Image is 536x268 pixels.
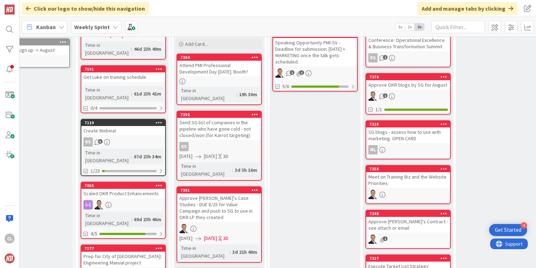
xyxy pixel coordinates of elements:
[131,215,132,223] span: :
[366,74,450,80] div: 7376
[179,235,193,242] span: [DATE]
[204,153,217,160] span: [DATE]
[81,252,165,267] div: Prep for City of [GEOGRAPHIC_DATA]: Engineering Manual project
[366,210,451,249] a: 7348Approve [PERSON_NAME]'s Contract - see attach or emailSL
[290,70,294,75] span: 2
[415,23,424,31] span: 3x
[223,153,228,160] div: 3D
[81,182,165,198] div: 7065Scaled OKR Product Enhancements
[366,53,450,62] div: KS
[85,67,165,72] div: 7191
[177,142,261,151] div: KS
[81,65,166,113] a: 7191Get Luke on training scheduleTime in [GEOGRAPHIC_DATA]:61d 23h 41m0/4
[369,122,450,127] div: 7328
[177,186,262,263] a: 7391Approve [PERSON_NAME]'s Case Studies - DUE 8/25 for Value Campaign and push to SG to use in O...
[417,2,518,15] div: Add and manage tabs by clicking
[366,127,450,143] div: SG blogs - assess how to use with marketing. OPEN CARD
[366,145,450,154] div: ML
[273,69,357,78] div: SL
[495,226,521,234] div: Get Started
[179,142,189,151] div: KS
[94,200,104,209] img: SL
[366,210,450,217] div: 7348
[91,104,97,112] span: 0/4
[81,200,165,209] div: SL
[81,120,165,126] div: 7129
[366,172,450,188] div: Meet on Training Biz and the Website Priorities
[231,248,259,256] div: 3d 21h 40m
[368,235,378,244] img: SL
[366,165,451,204] a: 7358Meet on Training Biz and the Website PrioritiesSL
[179,162,232,178] div: Time in [GEOGRAPHIC_DATA]
[132,45,163,53] div: 46d 23h 49m
[366,190,450,199] div: SL
[369,256,450,261] div: 7327
[237,91,259,98] div: 19h 30m
[177,187,261,193] div: 7391
[83,137,93,147] div: KS
[81,119,166,176] a: 7129Create WebinarKSTime in [GEOGRAPHIC_DATA]:67d 23h 34m1/23
[132,215,163,223] div: 69d 23h 46m
[185,41,208,47] span: Add Card...
[366,35,450,51] div: Conference: Operational Excellence & Business Transformation Summit
[405,23,415,31] span: 2x
[366,80,450,89] div: Approve OKR blogs by SG for August
[521,222,527,229] div: 4
[91,167,100,175] span: 1/23
[131,153,132,160] span: :
[22,2,149,15] div: Click our logo to show/hide this navigation
[366,121,450,127] div: 7328
[81,189,165,198] div: Scaled OKR Product Enhancements
[369,75,450,80] div: 7376
[81,66,165,72] div: 7191
[368,92,378,101] img: SL
[383,236,388,241] span: 1
[366,74,450,89] div: 7376Approve OKR blogs by SG for August
[432,21,485,33] input: Quick Filter...
[275,69,285,78] img: SL
[5,5,15,15] img: Visit kanbanzone.com
[132,90,163,98] div: 61d 23h 41m
[83,149,131,164] div: Time in [GEOGRAPHIC_DATA]
[85,183,165,188] div: 7065
[81,137,165,147] div: KS
[180,112,261,117] div: 7392
[179,87,236,102] div: Time in [GEOGRAPHIC_DATA]
[395,23,405,31] span: 1x
[5,234,15,244] div: CL
[177,111,262,181] a: 7392Send SG list of companies in the pipeline who have gone cold - not closed/won (for Karrot tar...
[383,93,388,98] span: 1
[366,166,450,188] div: 7358Meet on Training Biz and the Website Priorities
[81,182,166,239] a: 7065Scaled OKR Product EnhancementsSLTime in [GEOGRAPHIC_DATA]:69d 23h 46m4/5
[81,66,165,82] div: 7191Get Luke on training schedule
[85,120,165,125] div: 7129
[91,230,97,237] span: 4/5
[81,245,165,267] div: 7177Prep for City of [GEOGRAPHIC_DATA]: Engineering Manual project
[131,90,132,98] span: :
[83,212,131,227] div: Time in [GEOGRAPHIC_DATA]
[366,92,450,101] div: SL
[383,55,388,60] span: 1
[177,193,261,222] div: Approve [PERSON_NAME]'s Case Studies - DUE 8/25 for Value Campaign and push to SG to use in OKR L...
[179,244,229,260] div: Time in [GEOGRAPHIC_DATA]
[15,1,32,10] span: Support
[273,38,357,66] div: Speaking Opportunity PMI-SV - Deadline for submission: [DATE] + MARKETING once the talk gets sche...
[233,166,259,174] div: 3d 3h 16m
[81,245,165,252] div: 7177
[36,23,56,31] span: Kanban
[177,118,261,140] div: Send SG list of companies in the pipeline who have gone cold - not closed/won (for Karrot targeting)
[81,120,165,135] div: 7129Create Webinar
[74,23,110,31] b: Weekly Sprint
[177,224,261,233] div: SL
[366,28,451,67] a: Conference: Operational Excellence & Business Transformation SummitKS
[366,120,451,159] a: 7328SG blogs - assess how to use with marketing. OPEN CARDML
[98,139,103,144] span: 3
[180,55,261,60] div: 7394
[179,224,189,233] img: SL
[366,29,450,51] div: Conference: Operational Excellence & Business Transformation Summit
[369,211,450,216] div: 7348
[204,235,217,242] span: [DATE]
[177,54,262,105] a: 7394Attend PMI Professional Development Day [DATE]. Booth?Time in [GEOGRAPHIC_DATA]:19h 30m
[368,145,378,154] div: ML
[81,182,165,189] div: 7065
